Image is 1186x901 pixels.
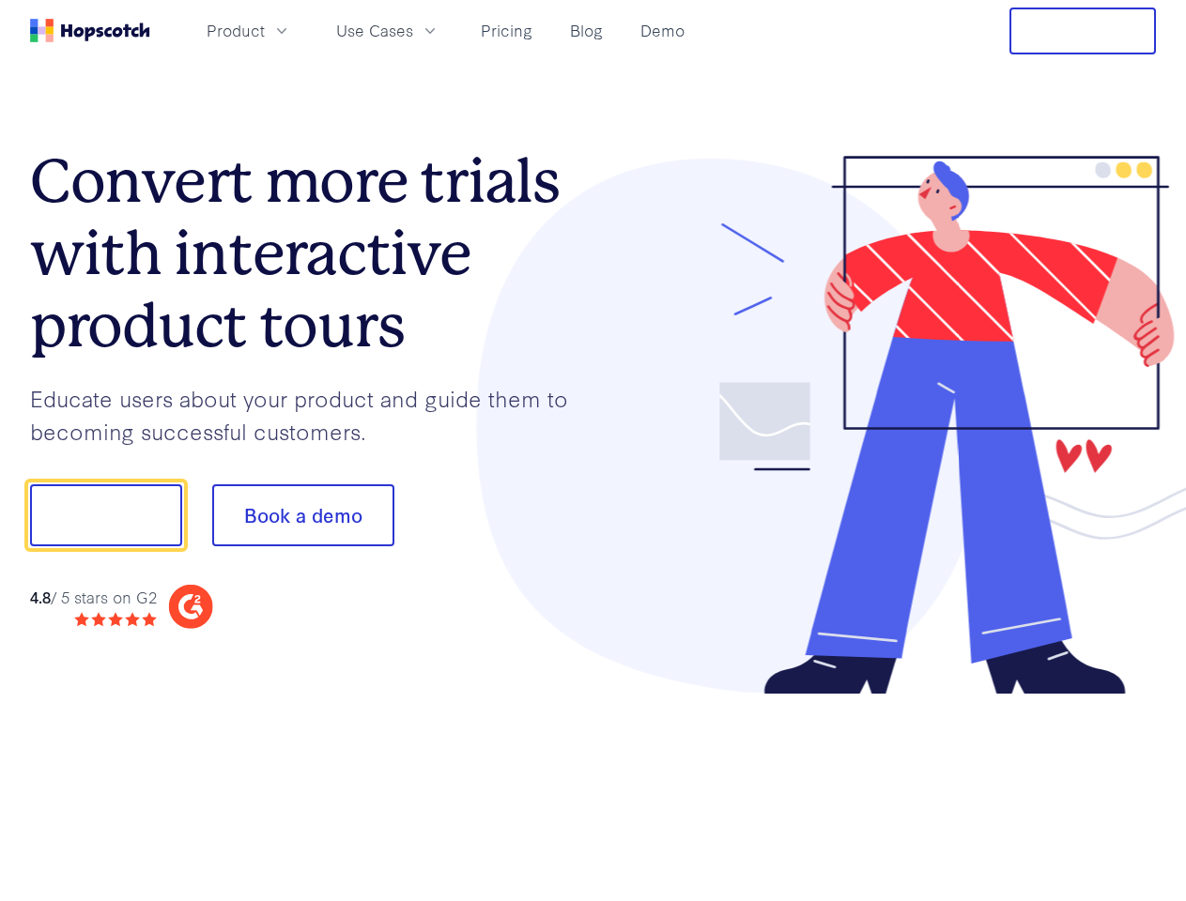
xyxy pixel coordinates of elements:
button: Show me! [30,484,182,546]
div: / 5 stars on G2 [30,586,157,609]
button: Free Trial [1009,8,1156,54]
h1: Convert more trials with interactive product tours [30,145,593,361]
span: Product [207,19,265,42]
button: Use Cases [325,15,451,46]
a: Pricing [473,15,540,46]
span: Use Cases [336,19,413,42]
a: Home [30,19,150,42]
a: Demo [633,15,692,46]
strong: 4.8 [30,586,51,607]
a: Blog [562,15,610,46]
button: Product [195,15,302,46]
p: Educate users about your product and guide them to becoming successful customers. [30,382,593,447]
button: Book a demo [212,484,394,546]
